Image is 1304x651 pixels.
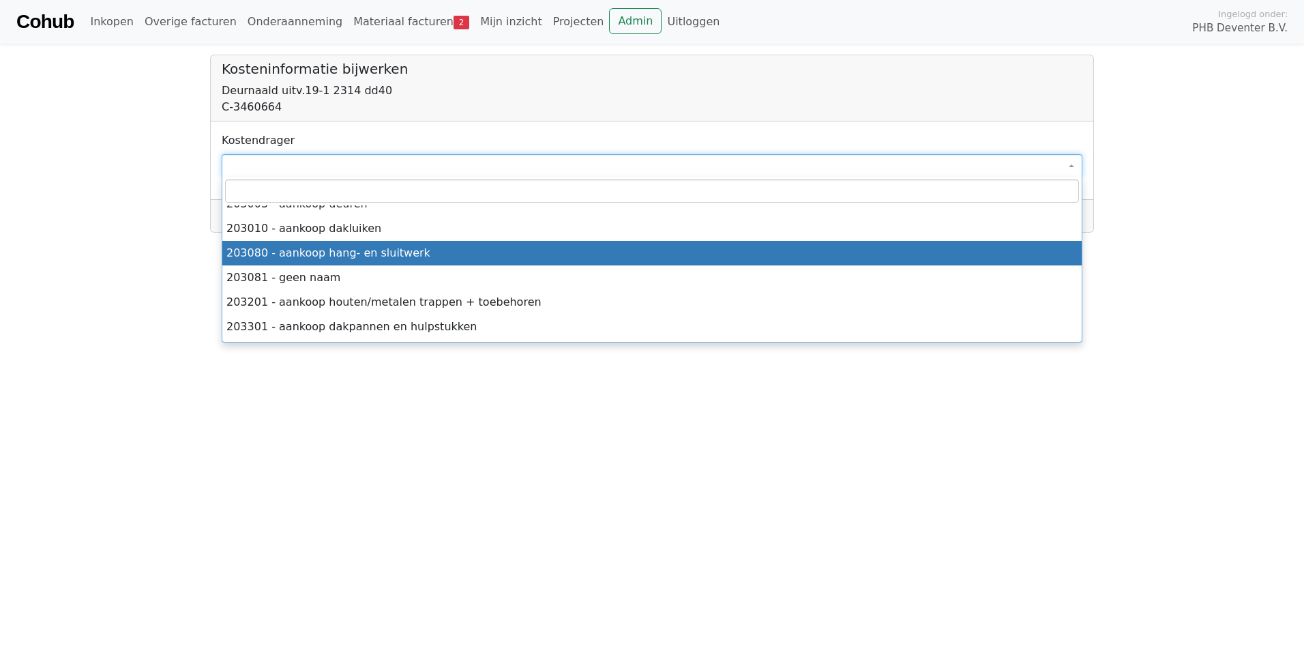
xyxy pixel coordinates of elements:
[222,315,1082,339] li: 203301 - aankoop dakpannen en hulpstukken
[548,8,610,35] a: Projecten
[609,8,662,34] a: Admin
[1192,20,1288,36] span: PHB Deventer B.V.
[222,265,1082,290] li: 203081 - geen naam
[85,8,138,35] a: Inkopen
[139,8,242,35] a: Overige facturen
[222,241,1082,265] li: 203080 - aankoop hang- en sluitwerk
[222,290,1082,315] li: 203201 - aankoop houten/metalen trappen + toebehoren
[222,83,1082,99] div: Deurnaald uitv.19-1 2314 dd40
[222,216,1082,241] li: 203010 - aankoop dakluiken
[222,99,1082,115] div: C-3460664
[348,8,475,35] a: Materiaal facturen2
[662,8,725,35] a: Uitloggen
[454,16,469,29] span: 2
[475,8,548,35] a: Mijn inzicht
[16,5,74,38] a: Cohub
[1218,8,1288,20] span: Ingelogd onder:
[222,339,1082,364] li: 203501 - aankoop natuur- en kunststeen
[222,61,1082,77] h5: Kosteninformatie bijwerken
[242,8,348,35] a: Onderaanneming
[222,132,295,149] label: Kostendrager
